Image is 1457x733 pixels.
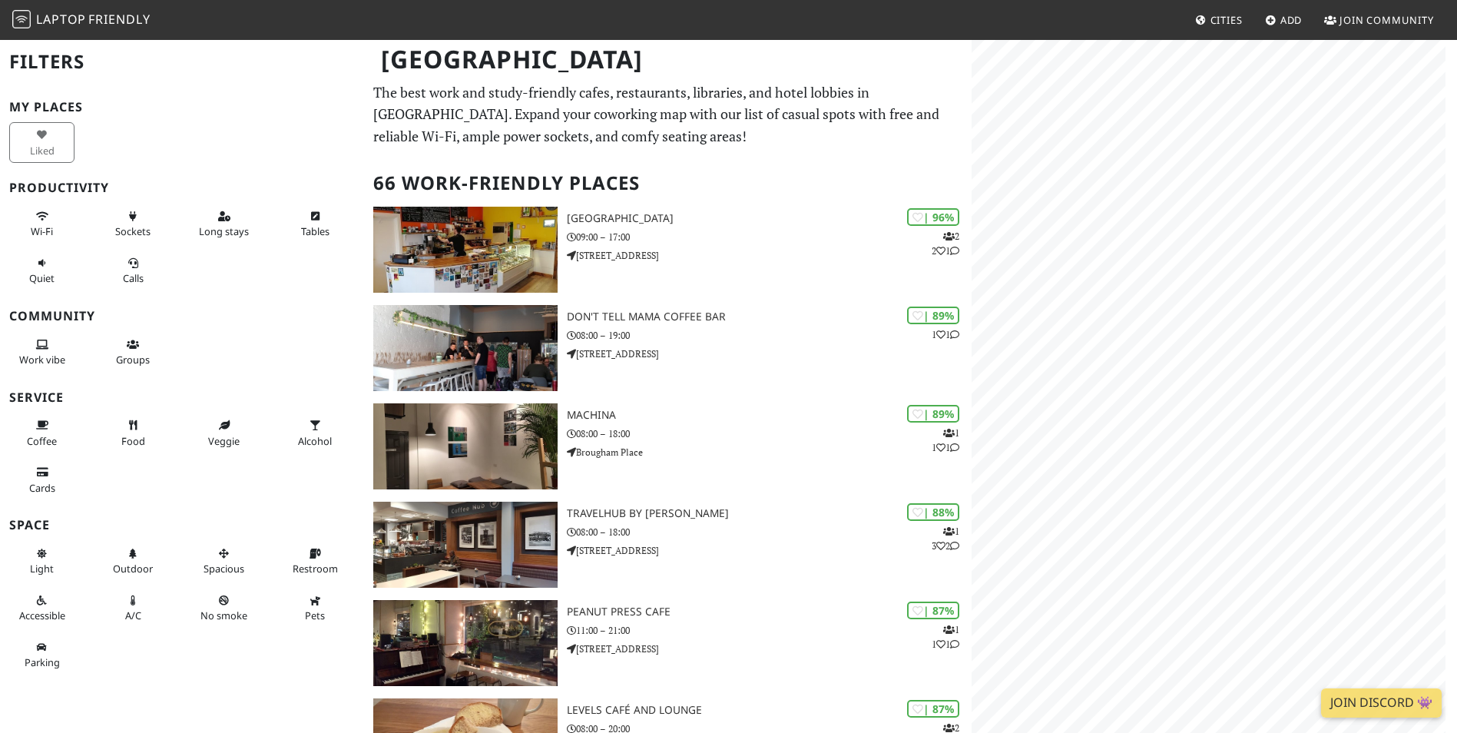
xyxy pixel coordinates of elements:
a: Don't tell Mama Coffee Bar | 89% 11 Don't tell Mama Coffee Bar 08:00 – 19:00 [STREET_ADDRESS] [364,305,971,391]
button: Sockets [101,204,166,244]
button: A/C [101,588,166,629]
h3: Community [9,309,355,323]
h2: Filters [9,38,355,85]
h3: Productivity [9,181,355,195]
span: Smoke free [200,609,247,622]
p: 2 2 1 [932,229,959,258]
p: [STREET_ADDRESS] [567,642,972,656]
div: | 87% [907,602,959,619]
h2: 66 Work-Friendly Places [373,160,962,207]
span: People working [19,353,65,366]
button: Pets [283,588,348,629]
h3: Space [9,518,355,532]
a: Peanut Press Cafe | 87% 111 Peanut Press Cafe 11:00 – 21:00 [STREET_ADDRESS] [364,600,971,686]
button: Tables [283,204,348,244]
button: Long stays [191,204,257,244]
p: 08:00 – 18:00 [567,525,972,539]
span: Work-friendly tables [301,224,329,238]
div: | 96% [907,208,959,226]
a: Join Discord 👾 [1321,688,1442,718]
h3: My Places [9,100,355,114]
div: | 87% [907,700,959,718]
h3: Don't tell Mama Coffee Bar [567,310,972,323]
span: Restroom [293,562,338,575]
p: The best work and study-friendly cafes, restaurants, libraries, and hotel lobbies in [GEOGRAPHIC_... [373,81,962,148]
p: 1 3 2 [932,524,959,553]
span: Group tables [116,353,150,366]
span: Add [1280,13,1303,27]
span: Video/audio calls [123,271,144,285]
button: Light [9,541,75,582]
p: [STREET_ADDRESS] [567,347,972,361]
p: 1 1 [932,327,959,342]
a: TravelHub by Lothian | 88% 132 TravelHub by [PERSON_NAME] 08:00 – 18:00 [STREET_ADDRESS] [364,502,971,588]
span: Outdoor area [113,562,153,575]
span: Long stays [199,224,249,238]
button: Parking [9,635,75,675]
h3: Peanut Press Cafe [567,605,972,619]
span: Pet friendly [305,609,325,622]
a: Add [1259,6,1309,34]
button: Food [101,413,166,453]
span: Credit cards [29,481,55,495]
button: Alcohol [283,413,348,453]
h3: Machina [567,409,972,422]
div: | 88% [907,503,959,521]
span: Air conditioned [125,609,141,622]
span: Join Community [1339,13,1434,27]
span: Veggie [208,434,240,448]
p: Brougham Place [567,445,972,459]
p: 1 1 1 [932,426,959,455]
img: Machina [373,403,557,489]
img: LaptopFriendly [12,10,31,28]
h3: Levels Café and Lounge [567,704,972,717]
span: Cities [1210,13,1243,27]
span: Friendly [88,11,150,28]
img: North Fort Cafe [373,207,557,293]
span: Spacious [204,562,244,575]
span: Power sockets [115,224,151,238]
p: 09:00 – 17:00 [567,230,972,244]
p: 1 1 1 [932,622,959,652]
button: No smoke [191,588,257,629]
a: Cities [1189,6,1249,34]
p: [STREET_ADDRESS] [567,543,972,558]
h3: [GEOGRAPHIC_DATA] [567,212,972,225]
span: Alcohol [298,434,332,448]
p: 08:00 – 18:00 [567,426,972,441]
p: [STREET_ADDRESS] [567,248,972,263]
button: Restroom [283,541,348,582]
span: Accessible [19,609,65,622]
span: Food [121,434,145,448]
button: Coffee [9,413,75,453]
h3: Service [9,390,355,405]
img: Don't tell Mama Coffee Bar [373,305,557,391]
img: Peanut Press Cafe [373,600,557,686]
button: Calls [101,250,166,291]
button: Wi-Fi [9,204,75,244]
span: Laptop [36,11,86,28]
a: LaptopFriendly LaptopFriendly [12,7,151,34]
button: Groups [101,332,166,373]
button: Work vibe [9,332,75,373]
div: | 89% [907,307,959,324]
span: Quiet [29,271,55,285]
button: Outdoor [101,541,166,582]
button: Veggie [191,413,257,453]
p: 08:00 – 19:00 [567,328,972,343]
a: North Fort Cafe | 96% 221 [GEOGRAPHIC_DATA] 09:00 – 17:00 [STREET_ADDRESS] [364,207,971,293]
div: | 89% [907,405,959,423]
a: Machina | 89% 111 Machina 08:00 – 18:00 Brougham Place [364,403,971,489]
span: Natural light [30,562,54,575]
span: Stable Wi-Fi [31,224,53,238]
h1: [GEOGRAPHIC_DATA] [369,38,968,81]
span: Coffee [27,434,57,448]
button: Cards [9,459,75,500]
img: TravelHub by Lothian [373,502,557,588]
h3: TravelHub by [PERSON_NAME] [567,507,972,520]
span: Parking [25,655,60,669]
button: Quiet [9,250,75,291]
a: Join Community [1318,6,1440,34]
button: Spacious [191,541,257,582]
button: Accessible [9,588,75,629]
